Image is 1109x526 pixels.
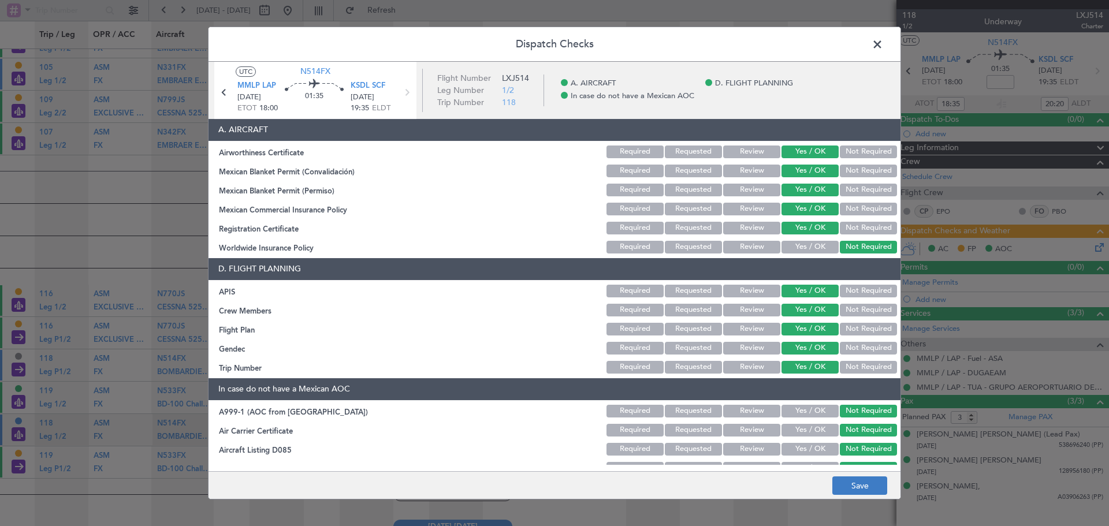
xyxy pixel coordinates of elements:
[840,462,897,475] button: Not Required
[840,203,897,215] button: Not Required
[840,304,897,316] button: Not Required
[840,405,897,417] button: Not Required
[840,342,897,355] button: Not Required
[840,184,897,196] button: Not Required
[840,165,897,177] button: Not Required
[840,146,897,158] button: Not Required
[840,241,897,253] button: Not Required
[840,285,897,297] button: Not Required
[840,361,897,374] button: Not Required
[840,443,897,456] button: Not Required
[840,323,897,335] button: Not Required
[209,27,900,62] header: Dispatch Checks
[840,424,897,437] button: Not Required
[840,222,897,234] button: Not Required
